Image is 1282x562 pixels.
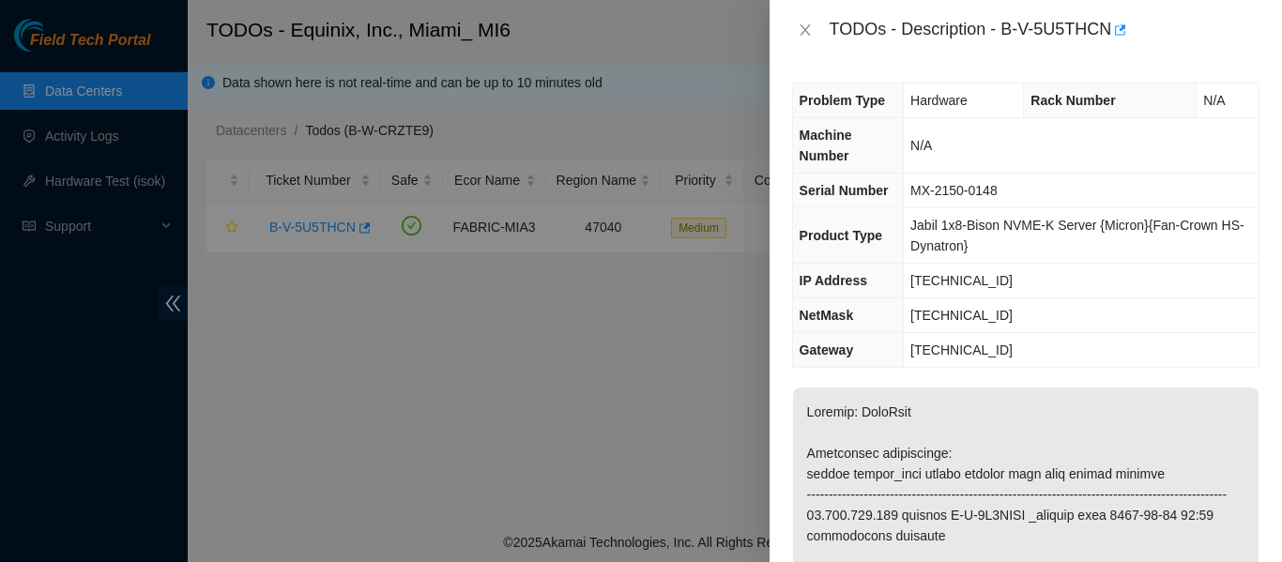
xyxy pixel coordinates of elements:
[800,342,854,357] span: Gateway
[800,273,867,288] span: IP Address
[800,128,852,163] span: Machine Number
[910,138,932,153] span: N/A
[800,93,886,108] span: Problem Type
[830,15,1259,45] div: TODOs - Description - B-V-5U5THCN
[1030,93,1115,108] span: Rack Number
[798,23,813,38] span: close
[800,228,882,243] span: Product Type
[800,308,854,323] span: NetMask
[800,183,889,198] span: Serial Number
[910,273,1013,288] span: [TECHNICAL_ID]
[910,308,1013,323] span: [TECHNICAL_ID]
[910,342,1013,357] span: [TECHNICAL_ID]
[910,183,998,198] span: MX-2150-0148
[910,218,1244,253] span: Jabil 1x8-Bison NVME-K Server {Micron}{Fan-Crown HS-Dynatron}
[792,22,818,39] button: Close
[910,93,968,108] span: Hardware
[1203,93,1225,108] span: N/A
